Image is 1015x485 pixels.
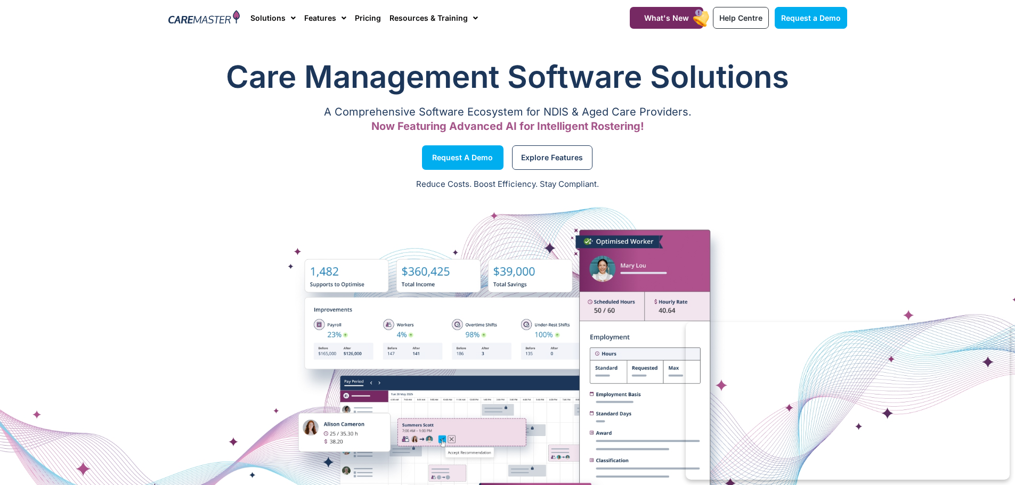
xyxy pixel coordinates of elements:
[432,155,493,160] span: Request a Demo
[719,13,762,22] span: Help Centre
[713,7,769,29] a: Help Centre
[168,109,847,116] p: A Comprehensive Software Ecosystem for NDIS & Aged Care Providers.
[775,7,847,29] a: Request a Demo
[422,145,504,170] a: Request a Demo
[512,145,592,170] a: Explore Features
[630,7,703,29] a: What's New
[521,155,583,160] span: Explore Features
[6,178,1009,191] p: Reduce Costs. Boost Efficiency. Stay Compliant.
[644,13,689,22] span: What's New
[686,322,1010,480] iframe: Popup CTA
[168,55,847,98] h1: Care Management Software Solutions
[781,13,841,22] span: Request a Demo
[168,10,240,26] img: CareMaster Logo
[371,120,644,133] span: Now Featuring Advanced AI for Intelligent Rostering!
